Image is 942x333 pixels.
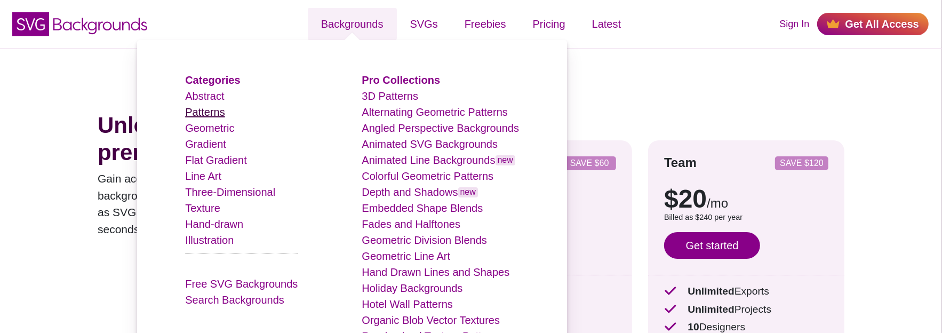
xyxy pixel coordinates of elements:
[688,304,734,315] strong: Unlimited
[185,74,240,86] a: Categories
[579,8,634,40] a: Latest
[185,186,275,198] a: Three-Dimensional
[185,218,243,230] a: Hand-drawn
[362,218,460,230] a: Fades and Halftones
[451,8,520,40] a: Freebies
[98,170,404,237] p: Gain access to thousands of premium SVGs, including backgrounds, icons, doodles, and more. Everyt...
[362,250,450,262] a: Geometric Line Art
[362,74,440,86] a: Pro Collections
[664,212,828,224] p: Billed as $240 per year
[362,154,515,166] a: Animated Line Backgroundsnew
[185,278,298,290] a: Free SVG Backgrounds
[664,186,828,212] p: $20
[362,170,493,182] a: Colorful Geometric Patterns
[817,13,929,35] a: Get All Access
[185,154,247,166] a: Flat Gradient
[362,106,507,118] a: Alternating Geometric Patterns
[362,234,487,246] a: Geometric Division Blends
[362,314,500,326] a: Organic Blob Vector Textures
[185,122,234,134] a: Geometric
[664,232,760,259] a: Get started
[664,155,697,170] strong: Team
[185,106,225,118] a: Patterns
[362,298,452,310] a: Hotel Wall Patterns
[185,234,234,246] a: Illustration
[779,159,824,168] p: SAVE $120
[362,186,478,198] a: Depth and Shadowsnew
[688,321,699,332] strong: 10
[362,90,418,102] a: 3D Patterns
[185,202,220,214] a: Texture
[707,196,728,210] span: /mo
[362,202,483,214] a: Embedded Shape Blends
[362,266,509,278] a: Hand Drawn Lines and Shapes
[362,138,498,150] a: Animated SVG Backgrounds
[397,8,451,40] a: SVGs
[520,8,579,40] a: Pricing
[458,187,478,197] span: new
[362,282,462,294] a: Holiday Backgrounds
[308,8,397,40] a: Backgrounds
[779,17,809,31] a: Sign In
[185,170,221,182] a: Line Art
[185,294,284,306] a: Search Backgrounds
[98,112,404,166] h1: Unlock access to all our premium graphics
[185,138,226,150] a: Gradient
[664,284,828,299] p: Exports
[688,286,734,297] strong: Unlimited
[496,155,515,165] span: new
[567,159,612,168] p: SAVE $60
[362,122,519,134] a: Angled Perspective Backgrounds
[664,302,828,318] p: Projects
[185,90,224,102] a: Abstract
